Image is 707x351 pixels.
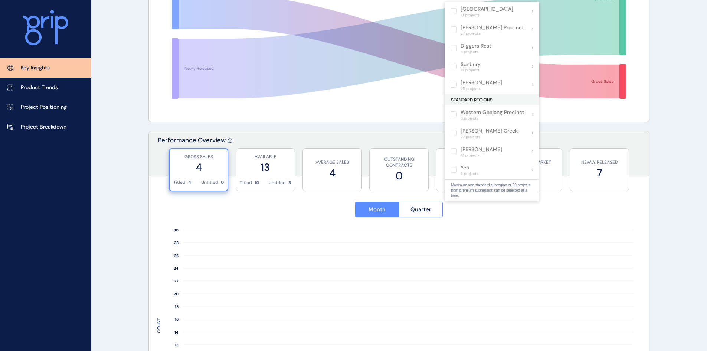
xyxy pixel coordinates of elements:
[461,42,491,50] p: Diggers Rest
[461,127,518,135] p: [PERSON_NAME] Creek
[355,202,399,217] button: Month
[461,79,502,87] p: [PERSON_NAME]
[461,68,481,72] span: 16 projects
[373,169,425,183] label: 0
[174,266,179,271] text: 24
[173,154,224,160] p: GROSS SALES
[440,166,491,180] label: 4
[201,179,218,186] p: Untitled
[373,156,425,169] p: OUTSTANDING CONTRACTS
[461,153,502,157] span: 12 projects
[158,136,226,176] p: Performance Overview
[461,61,481,68] p: Sunbury
[410,206,431,213] span: Quarter
[307,166,358,180] label: 4
[174,330,179,335] text: 14
[288,180,291,186] p: 3
[461,31,524,36] span: 27 projects
[307,159,358,166] p: AVERAGE SALES
[461,6,513,13] p: [GEOGRAPHIC_DATA]
[461,109,524,116] p: Western Geelong Precinct
[461,116,524,121] span: 6 projects
[21,64,50,72] p: Key Insights
[174,253,179,258] text: 26
[221,179,224,186] p: 0
[574,166,625,180] label: 7
[21,123,66,131] p: Project Breakdown
[369,206,386,213] span: Month
[461,172,478,176] span: 2 projects
[440,159,491,166] p: NET SALES
[461,164,478,172] p: Yea
[461,24,524,32] p: [PERSON_NAME] Precinct
[156,318,162,333] text: COUNT
[240,160,291,175] label: 13
[174,240,179,245] text: 28
[240,154,291,160] p: AVAILABLE
[461,50,491,54] span: 6 projects
[451,183,533,198] p: Maximum one standard subregion or 50 projects from premium subregions can be selected at a time.
[174,279,179,283] text: 22
[240,180,252,186] p: Titled
[574,159,625,166] p: NEWLY RELEASED
[269,180,286,186] p: Untitled
[175,317,179,322] text: 16
[255,180,259,186] p: 10
[174,228,179,233] text: 30
[175,342,179,347] text: 12
[21,84,58,91] p: Product Trends
[175,304,179,309] text: 18
[21,104,67,111] p: Project Positioning
[188,179,191,186] p: 4
[174,292,179,296] text: 20
[173,160,224,175] label: 4
[461,13,513,17] span: 13 projects
[461,135,518,139] span: 27 projects
[399,202,443,217] button: Quarter
[461,146,502,153] p: [PERSON_NAME]
[173,179,186,186] p: Titled
[451,97,492,103] span: STANDARD REGIONS
[461,87,502,91] span: 25 projects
